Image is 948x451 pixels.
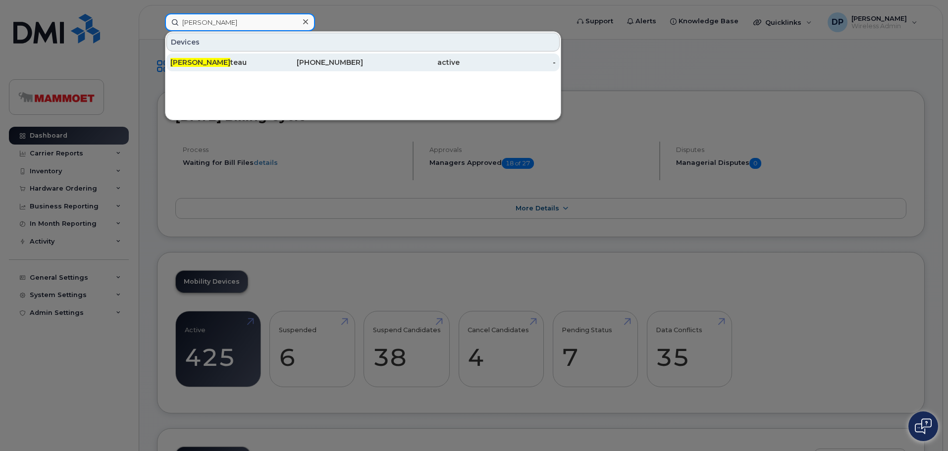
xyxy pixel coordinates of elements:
a: [PERSON_NAME]teau[PHONE_NUMBER]active- [166,53,560,71]
span: [PERSON_NAME] [170,58,230,67]
div: teau [170,57,267,67]
div: active [363,57,460,67]
div: - [460,57,556,67]
img: Open chat [915,418,932,434]
div: Devices [166,33,560,51]
div: [PHONE_NUMBER] [267,57,364,67]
